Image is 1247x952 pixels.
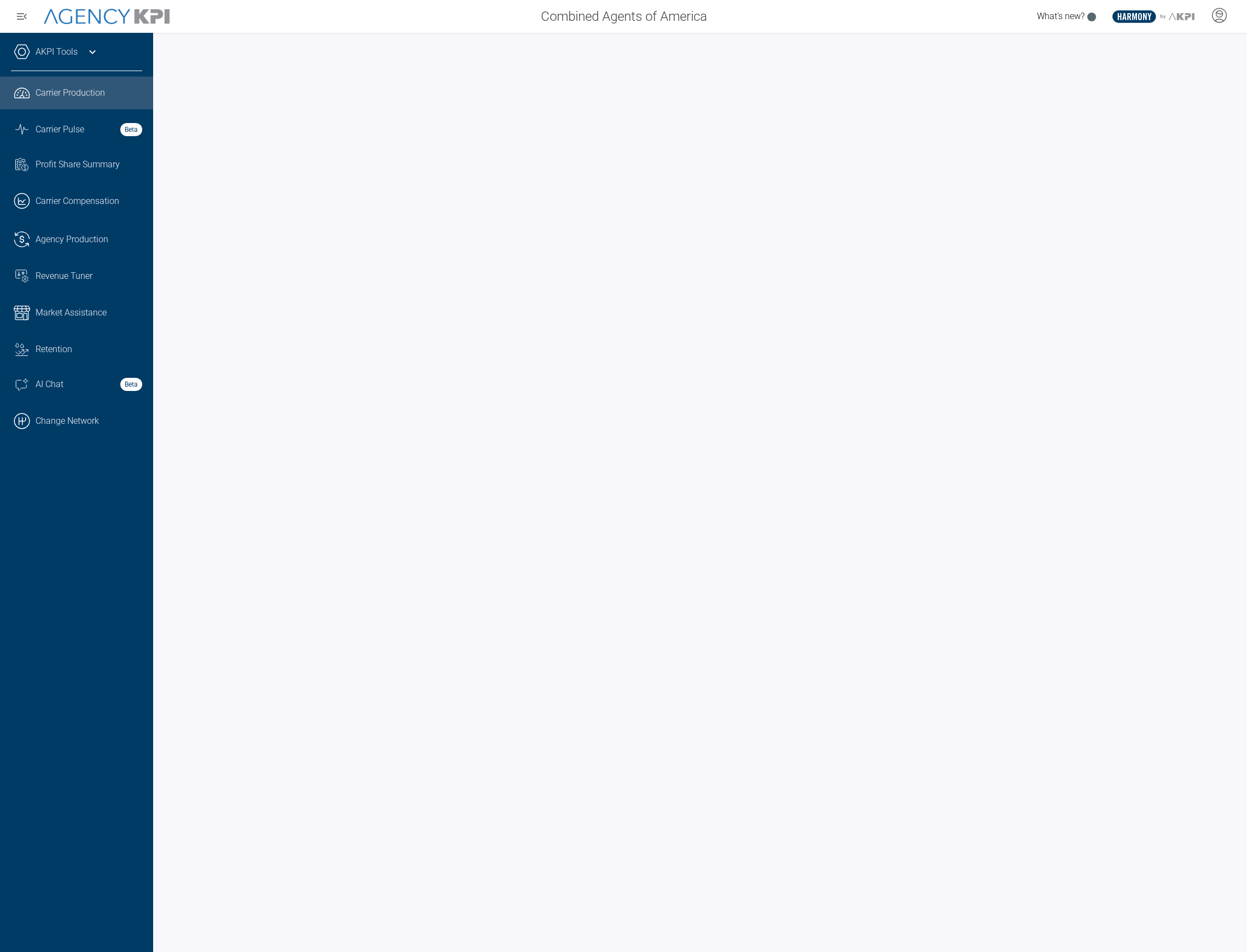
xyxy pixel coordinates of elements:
strong: Beta [120,378,142,391]
a: AKPI Tools [36,45,78,59]
strong: Beta [120,123,142,136]
span: Carrier Pulse [36,123,84,136]
span: Combined Agents of America [541,7,707,26]
span: Market Assistance [36,306,107,319]
span: AI Chat [36,378,63,391]
span: What's new? [1037,11,1085,21]
span: Carrier Production [36,86,105,100]
div: Retention [36,343,142,356]
span: Carrier Compensation [36,195,119,208]
span: Revenue Tuner [36,270,92,283]
img: AgencyKPI [44,9,170,25]
span: Profit Share Summary [36,158,120,171]
span: Agency Production [36,233,108,246]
